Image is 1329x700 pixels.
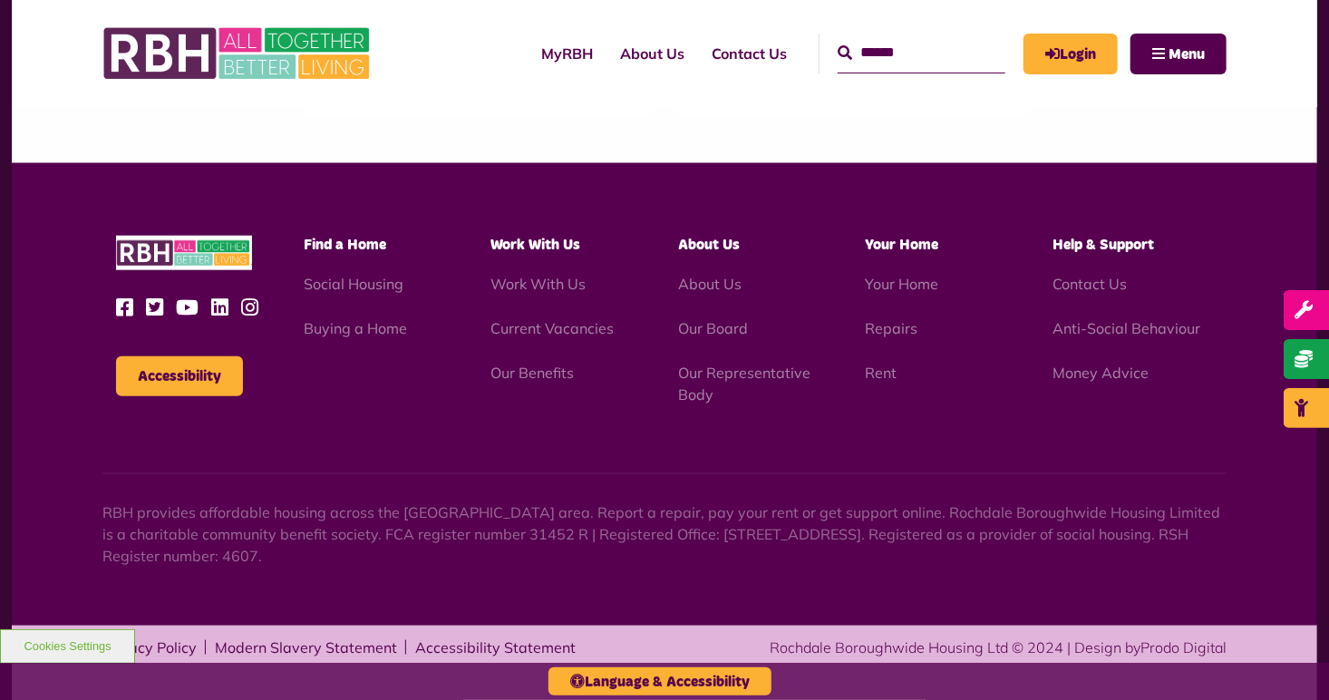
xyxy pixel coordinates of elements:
[490,275,586,293] a: Work With Us
[698,29,800,78] a: Contact Us
[102,18,374,89] img: RBH
[1053,364,1149,382] a: Money Advice
[866,364,897,382] a: Rent
[770,637,1227,658] div: Rochdale Boroughwide Housing Ltd © 2024 | Design by
[866,275,939,293] a: Your Home
[1053,238,1154,252] span: Help & Support
[1053,319,1200,337] a: Anti-Social Behaviour
[606,29,698,78] a: About Us
[678,364,810,403] a: Our Representative Body
[415,640,576,655] a: Accessibility Statement
[102,640,197,655] a: Privacy Policy
[116,356,243,396] button: Accessibility
[1023,34,1118,74] a: MyRBH
[304,319,407,337] a: Buying a Home
[1053,275,1127,293] a: Contact Us
[1247,618,1329,700] iframe: Netcall Web Assistant for live chat
[1140,638,1227,656] a: Prodo Digital
[1130,34,1227,74] button: Navigation
[215,640,397,655] a: Modern Slavery Statement
[102,501,1227,567] p: RBH provides affordable housing across the [GEOGRAPHIC_DATA] area. Report a repair, pay your rent...
[1169,47,1205,62] span: Menu
[866,319,918,337] a: Repairs
[490,319,614,337] a: Current Vacancies
[490,364,574,382] a: Our Benefits
[548,667,771,695] button: Language & Accessibility
[116,236,252,271] img: RBH
[678,238,740,252] span: About Us
[678,319,748,337] a: Our Board
[304,238,386,252] span: Find a Home
[528,29,606,78] a: MyRBH
[866,238,939,252] span: Your Home
[490,238,580,252] span: Work With Us
[304,275,403,293] a: Social Housing
[678,275,742,293] a: About Us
